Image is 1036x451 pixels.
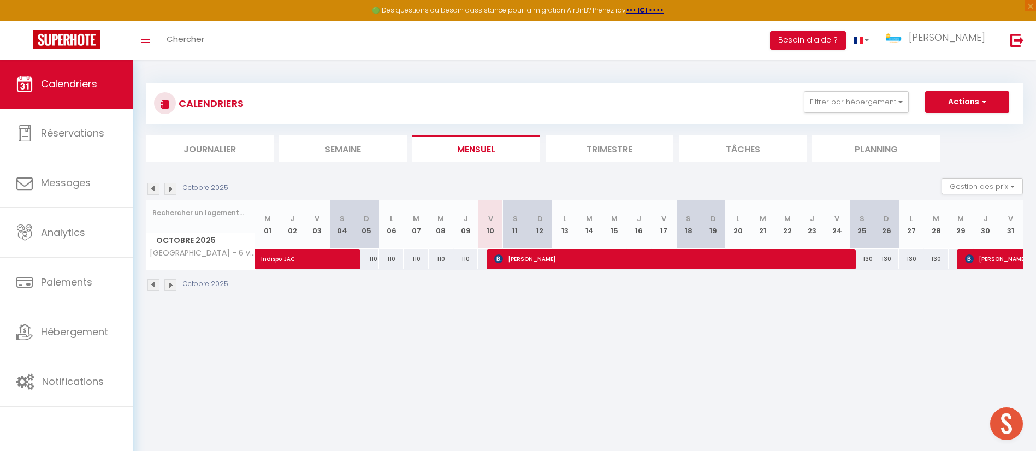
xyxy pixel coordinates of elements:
th: 02 [280,200,305,249]
th: 16 [626,200,651,249]
abbr: J [637,213,641,224]
div: 110 [404,249,428,269]
th: 04 [329,200,354,249]
span: Paiements [41,275,92,289]
a: Indispo JAC [256,249,280,270]
abbr: J [290,213,294,224]
abbr: D [711,213,716,224]
abbr: D [884,213,889,224]
th: 17 [652,200,676,249]
span: Octobre 2025 [146,233,255,248]
abbr: V [834,213,839,224]
span: Analytics [41,226,85,239]
a: >>> ICI <<<< [626,5,664,15]
img: Super Booking [33,30,100,49]
img: logout [1010,33,1024,47]
abbr: V [661,213,666,224]
div: 130 [923,249,948,269]
abbr: S [513,213,518,224]
a: Chercher [158,21,212,60]
div: 130 [899,249,923,269]
abbr: V [488,213,493,224]
li: Tâches [679,135,807,162]
span: Indispo JAC [261,243,362,264]
span: Chercher [167,33,204,45]
th: 19 [701,200,725,249]
div: 110 [453,249,478,269]
th: 15 [602,200,626,249]
abbr: M [957,213,964,224]
th: 14 [577,200,602,249]
a: ... [PERSON_NAME] [877,21,999,60]
th: 26 [874,200,899,249]
th: 08 [429,200,453,249]
th: 10 [478,200,502,249]
th: 23 [800,200,825,249]
th: 06 [379,200,404,249]
th: 18 [676,200,701,249]
th: 29 [949,200,973,249]
abbr: M [264,213,271,224]
abbr: V [1008,213,1013,224]
th: 09 [453,200,478,249]
abbr: M [437,213,444,224]
span: [PERSON_NAME] [494,248,846,269]
li: Journalier [146,135,274,162]
abbr: M [933,213,939,224]
th: 28 [923,200,948,249]
th: 31 [998,200,1023,249]
abbr: D [537,213,543,224]
span: Réservations [41,126,104,140]
button: Gestion des prix [942,178,1023,194]
button: Besoin d'aide ? [770,31,846,50]
th: 22 [775,200,800,249]
p: Octobre 2025 [183,279,228,289]
abbr: D [364,213,369,224]
th: 13 [552,200,577,249]
abbr: L [563,213,566,224]
li: Semaine [279,135,407,162]
abbr: L [910,213,913,224]
button: Filtrer par hébergement [804,91,909,113]
span: [GEOGRAPHIC_DATA] - 6 voyageurs [148,249,257,257]
th: 27 [899,200,923,249]
abbr: J [464,213,468,224]
span: Calendriers [41,77,97,91]
span: [PERSON_NAME] [909,31,985,44]
abbr: M [586,213,593,224]
button: Actions [925,91,1009,113]
th: 11 [503,200,528,249]
th: 07 [404,200,428,249]
th: 24 [825,200,849,249]
h3: CALENDRIERS [176,91,244,116]
abbr: J [984,213,988,224]
th: 12 [528,200,552,249]
abbr: S [860,213,865,224]
abbr: S [340,213,345,224]
th: 20 [726,200,750,249]
li: Planning [812,135,940,162]
span: Notifications [42,375,104,388]
div: 130 [849,249,874,269]
abbr: M [413,213,419,224]
th: 25 [849,200,874,249]
span: Messages [41,176,91,189]
th: 01 [256,200,280,249]
li: Trimestre [546,135,673,162]
span: Hébergement [41,325,108,339]
abbr: M [760,213,766,224]
abbr: L [736,213,739,224]
abbr: L [390,213,393,224]
abbr: V [315,213,319,224]
p: Octobre 2025 [183,183,228,193]
div: 110 [429,249,453,269]
abbr: M [784,213,791,224]
img: ... [885,33,902,43]
abbr: S [686,213,691,224]
abbr: M [611,213,618,224]
li: Mensuel [412,135,540,162]
th: 05 [354,200,379,249]
div: Ouvrir le chat [990,407,1023,440]
abbr: J [810,213,814,224]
